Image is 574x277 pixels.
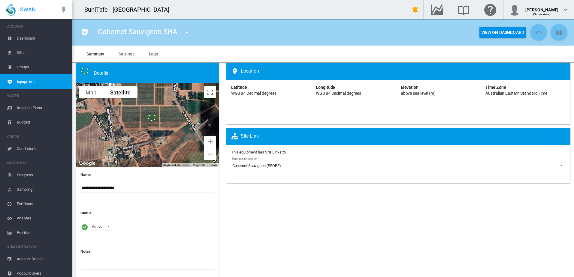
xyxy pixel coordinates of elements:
div: Active [92,224,102,229]
div: [PERSON_NAME] [525,4,558,10]
span: Summary [86,52,104,56]
md-icon: icon-bell-ring [412,6,419,13]
span: SWAN [20,6,36,13]
md-icon: Search the knowledge base [456,6,471,13]
div: Cabernet Sauvignon (PROBE) [232,163,281,168]
label: This equipment has Site Links to... [231,150,566,155]
span: Budgets [17,115,67,130]
span: ACCOUNT [7,22,67,31]
span: Cabernet Sauvignon SHA [98,28,177,36]
span: Account Details [17,252,67,266]
md-icon: icon-map-marker [231,68,241,75]
span: WATER [7,91,67,101]
button: Save Changes [551,24,567,41]
button: icon-bell-ring [409,4,421,16]
img: Google [77,159,97,167]
span: (Supervisor) [533,13,551,16]
button: Keyboard shortcuts [163,163,189,167]
button: Show street map [79,86,103,98]
span: ADMINISTRATION [7,242,67,252]
span: Dashboard [17,31,67,46]
md-icon: icon-undo [535,29,542,36]
div: Australian Eastern Standard Time [485,91,547,97]
button: Show satellite imagery [103,86,137,98]
span: Fertilisers [17,197,67,211]
div: WGS 84 Decimal degrees [316,91,361,97]
md-icon: icon-chevron-down [562,6,569,13]
md-icon: Click here for help [483,6,497,13]
button: icon-menu-down [181,26,193,38]
span: NUTRIENTS [7,158,67,168]
md-icon: icon-sitemap [231,133,241,140]
button: View On Dashboard [479,27,526,38]
div: Elevation [401,85,418,91]
button: Zoom out [204,148,216,160]
md-select: Enter text to filter list: Cabernet Sauvignon (PROBE) [232,161,565,170]
div: above sea level (m) [401,91,436,97]
md-icon: icon-pocket [81,29,88,36]
span: Coefficients [17,141,67,156]
span: Analytes [17,211,67,225]
img: SWAN-Landscape-Logo-Colour-drop.png [6,3,16,16]
button: Zoom in [204,136,216,148]
span: Logs [149,52,158,56]
span: CROPS [7,132,67,141]
md-icon: icon-content-save [555,29,563,36]
button: Cancel Changes [530,24,547,41]
b: Status [80,211,91,215]
b: Name [80,172,91,177]
span: Irrigation Plans [17,101,67,115]
span: Groups [17,60,67,74]
div: Longitude [316,85,335,91]
span: Equipment [17,74,67,89]
span: Site Link [231,133,259,140]
div: A 'Site Link' will cause the equipment to appear on the Site Map and Site Equipment list [229,133,570,140]
span: Sites [17,46,67,60]
button: icon-pocket [79,26,91,38]
button: Map Data [193,163,205,167]
b: Notes [80,249,91,254]
div: Cabernet Sauvignon SHA [145,112,158,128]
md-icon: Go to the Data Hub [430,6,444,13]
a: Terms [209,163,217,167]
md-icon: icon-menu-down [183,29,191,36]
span: Programs [17,168,67,182]
img: profile.jpg [509,4,521,16]
span: Location [231,68,259,75]
div: Latitude [231,85,247,91]
div: WGS 84 Decimal degrees [231,91,276,97]
md-icon: icon-pin [60,6,67,13]
div: Site Health Area [80,68,219,79]
div: SuniTafe - [GEOGRAPHIC_DATA] [84,5,175,14]
img: 3.svg [80,68,89,79]
div: Time Zone [485,85,506,91]
a: Click to see this area on Google Maps [77,159,97,167]
span: Sampling [17,182,67,197]
span: Settings [119,52,134,56]
button: Toggle fullscreen view [204,86,216,98]
i: Active [81,223,88,231]
span: Profiles [17,225,67,240]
